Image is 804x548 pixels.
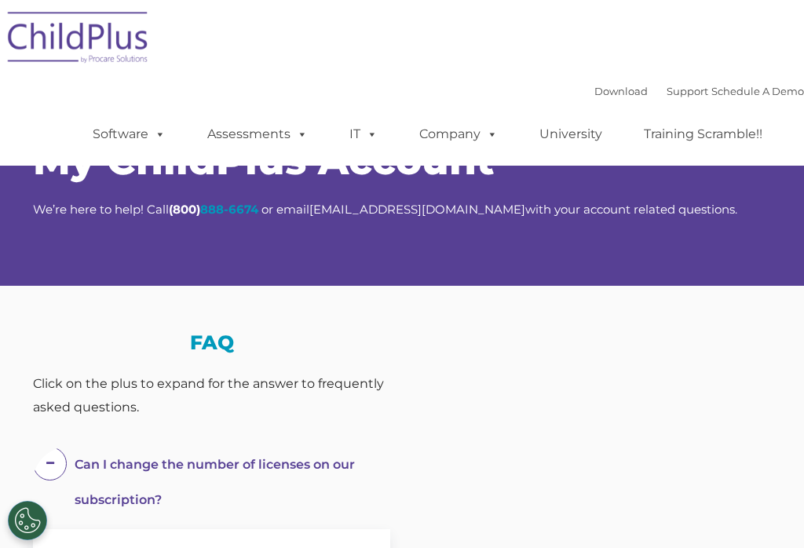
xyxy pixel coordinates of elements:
div: Click on the plus to expand for the answer to frequently asked questions. [33,372,390,419]
strong: 800) [173,202,261,217]
a: IT [334,119,393,150]
a: Training Scramble!! [628,119,778,150]
iframe: Form 0 [414,313,771,431]
a: [EMAIL_ADDRESS][DOMAIN_NAME] [309,202,525,217]
font: | [594,85,804,97]
span: Can I change the number of licenses on our subscription? [75,457,355,507]
a: Schedule A Demo [711,85,804,97]
a: Support [667,85,708,97]
a: 888-6674 [200,202,258,217]
h3: FAQ [33,333,390,353]
span: We’re here to help! Call or email with your account related questions. [33,202,737,217]
a: Company [404,119,513,150]
a: University [524,119,618,150]
a: Assessments [192,119,323,150]
button: Cookies Settings [8,501,47,540]
a: Download [594,85,648,97]
a: Software [77,119,181,150]
strong: ( [169,202,173,217]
